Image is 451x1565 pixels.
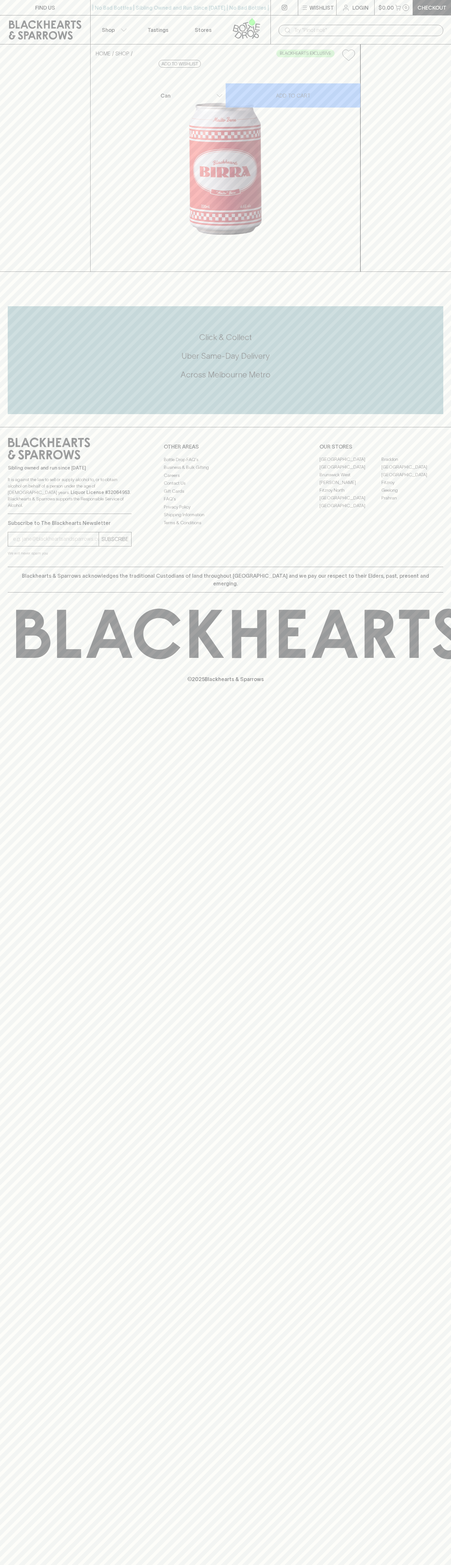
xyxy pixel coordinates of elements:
p: Tastings [148,26,168,34]
img: 25069.png [91,66,360,271]
a: SHOP [115,51,129,56]
span: BLACKHEARTS EXCLUSIVE [277,50,334,57]
a: Stores [181,15,226,44]
a: Prahran [381,494,443,502]
a: [GEOGRAPHIC_DATA] [381,471,443,479]
p: Login [352,4,368,12]
p: 0 [405,6,407,9]
div: Can [158,89,225,102]
input: Try "Pinot noir" [294,25,438,35]
a: Braddon [381,456,443,463]
a: Careers [164,471,288,479]
a: Tastings [135,15,181,44]
p: Checkout [417,4,446,12]
a: Fitzroy North [319,487,381,494]
a: [GEOGRAPHIC_DATA] [319,502,381,510]
p: Stores [195,26,211,34]
p: We will never spam you [8,550,132,556]
a: FAQ's [164,495,288,503]
a: Geelong [381,487,443,494]
p: Blackhearts & Sparrows acknowledges the traditional Custodians of land throughout [GEOGRAPHIC_DAT... [13,572,438,587]
p: It is against the law to sell or supply alcohol to, or to obtain alcohol on behalf of a person un... [8,476,132,508]
a: Shipping Information [164,511,288,519]
a: Gift Cards [164,487,288,495]
h5: Across Melbourne Metro [8,369,443,380]
p: Can [161,92,171,100]
p: Shop [102,26,115,34]
a: Brunswick West [319,471,381,479]
a: [PERSON_NAME] [319,479,381,487]
a: [GEOGRAPHIC_DATA] [319,456,381,463]
button: SUBSCRIBE [99,532,131,546]
h5: Uber Same-Day Delivery [8,351,443,361]
h5: Click & Collect [8,332,443,343]
a: Business & Bulk Gifting [164,464,288,471]
a: [GEOGRAPHIC_DATA] [381,463,443,471]
a: Terms & Conditions [164,519,288,526]
a: [GEOGRAPHIC_DATA] [319,463,381,471]
p: SUBSCRIBE [102,535,129,543]
p: OTHER AREAS [164,443,288,451]
p: Subscribe to The Blackhearts Newsletter [8,519,132,527]
a: HOME [96,51,111,56]
a: Privacy Policy [164,503,288,511]
p: $0.00 [378,4,394,12]
p: Wishlist [309,4,334,12]
a: Fitzroy [381,479,443,487]
button: Add to wishlist [159,60,201,68]
input: e.g. jane@blackheartsandsparrows.com.au [13,534,99,544]
a: Contact Us [164,479,288,487]
button: Shop [91,15,136,44]
div: Call to action block [8,306,443,414]
strong: Liquor License #32064953 [71,490,130,495]
button: Add to wishlist [340,47,358,63]
p: FIND US [35,4,55,12]
p: Sibling owned and run since [DATE] [8,465,132,471]
a: Bottle Drop FAQ's [164,456,288,463]
p: OUR STORES [319,443,443,451]
a: [GEOGRAPHIC_DATA] [319,494,381,502]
